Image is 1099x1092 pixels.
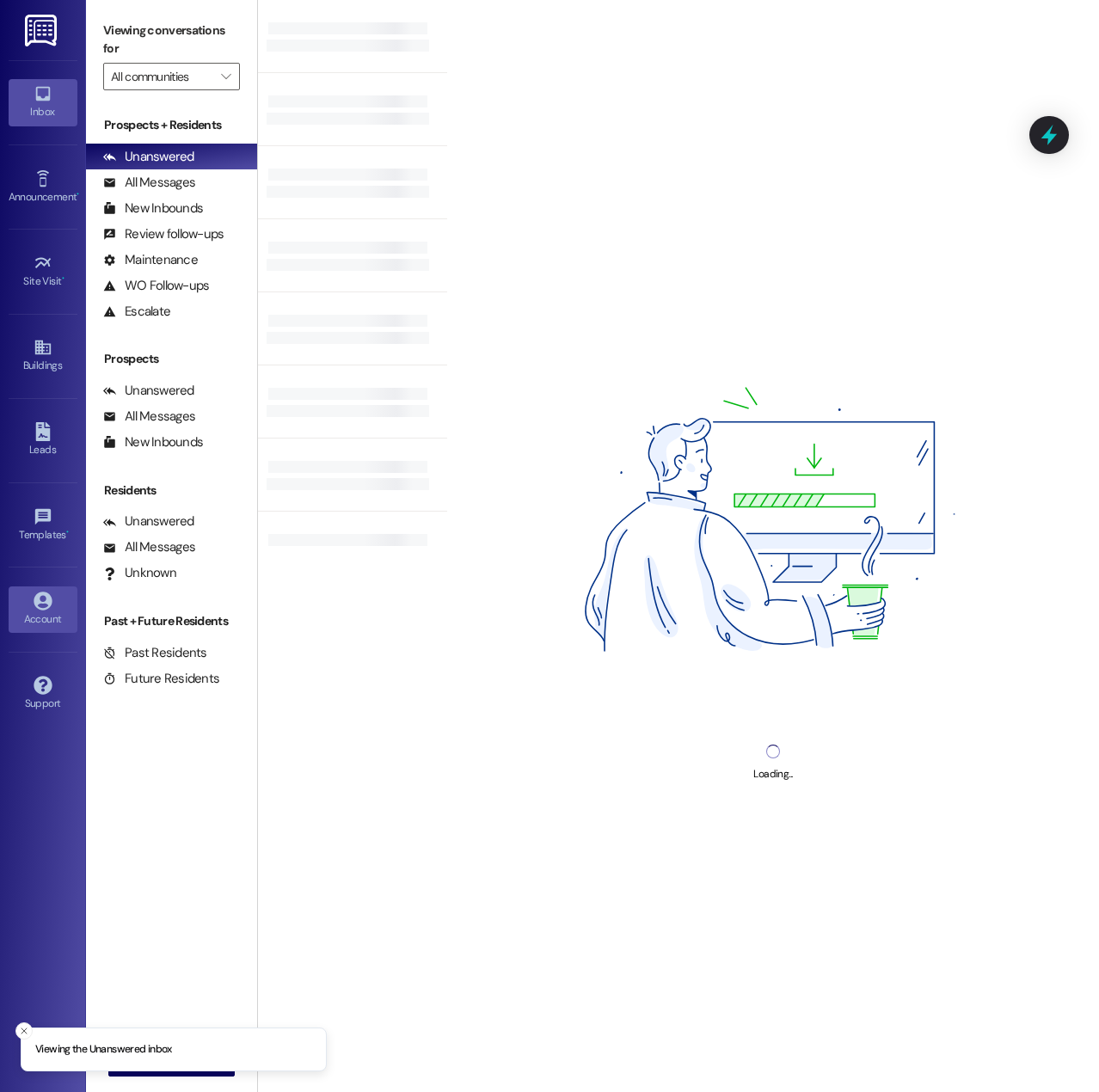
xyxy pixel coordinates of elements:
[103,512,194,531] div: Unanswered
[66,526,69,538] span: •
[9,586,77,633] a: Account
[103,277,209,295] div: WO Follow-ups
[9,671,77,717] a: Support
[103,644,207,662] div: Past Residents
[25,15,60,46] img: ResiDesk Logo
[86,350,257,368] div: Prospects
[77,188,79,200] span: •
[103,225,224,243] div: Review follow-ups
[753,765,792,783] div: Loading...
[103,670,219,688] div: Future Residents
[86,482,257,500] div: Residents
[103,538,195,556] div: All Messages
[103,382,194,400] div: Unanswered
[9,333,77,379] a: Buildings
[103,199,203,218] div: New Inbounds
[103,174,195,192] div: All Messages
[15,1022,33,1040] button: Close toast
[35,1042,172,1058] p: Viewing the Unanswered inbox
[9,248,77,295] a: Site Visit •
[103,564,176,582] div: Unknown
[9,79,77,126] a: Inbox
[86,612,257,630] div: Past + Future Residents
[111,63,212,90] input: All communities
[103,251,198,269] div: Maintenance
[103,408,195,426] div: All Messages
[103,17,240,63] label: Viewing conversations for
[9,417,77,463] a: Leads
[9,502,77,549] a: Templates •
[221,70,230,83] i: 
[103,148,194,166] div: Unanswered
[103,303,170,321] div: Escalate
[86,116,257,134] div: Prospects + Residents
[62,273,64,285] span: •
[103,433,203,451] div: New Inbounds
